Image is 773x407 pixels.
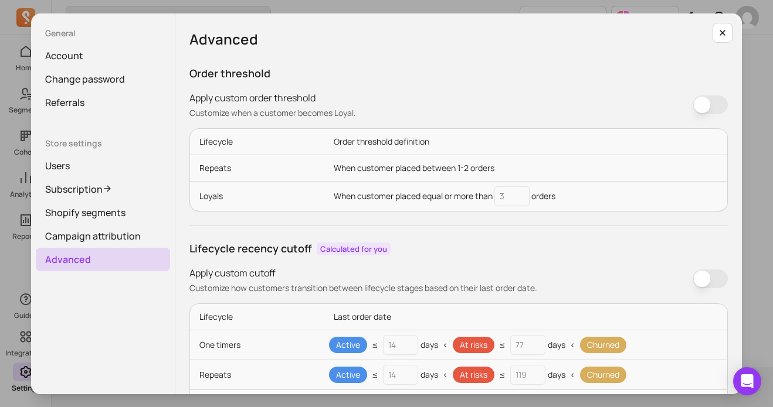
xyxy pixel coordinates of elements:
p: General [36,28,170,39]
span: Churned [580,337,626,353]
p: < [570,339,575,351]
p: days [548,339,565,351]
p: ≤ [372,369,378,381]
span: Active [329,367,367,383]
span: Churned [580,367,626,383]
a: Referrals [36,91,170,114]
p: When customer placed between 1- orders [324,155,727,181]
p: Repeats [199,369,329,381]
p: Order threshold [189,65,728,81]
span: At risks [453,337,494,353]
p: Customize when a customer becomes Loyal. [189,107,356,119]
a: Account [36,44,170,67]
p: When customer placed equal or more than orders [334,186,555,206]
p: days [421,339,438,351]
div: Open Intercom Messenger [733,367,761,395]
span: Calculated for you [317,242,391,255]
a: Shopify segments [36,201,170,224]
p: Lifecycle [190,304,324,330]
p: One timers [199,339,329,351]
p: Apply custom order threshold [189,91,356,105]
h5: Advanced [189,28,728,51]
p: Lifecycle recency cutoff [189,240,312,256]
p: Order threshold definition [324,129,727,155]
p: ≤ [499,369,506,381]
p: Customize how customers transition between lifecycle stages based on their last order date. [189,282,537,294]
p: < [443,369,448,381]
p: Apply custom cutoff [189,266,537,280]
p: Store settings [36,138,170,149]
span: 2 [464,162,469,173]
span: At risks [453,367,494,383]
p: Loyals [190,183,324,209]
p: < [570,369,575,381]
a: Campaign attribution [36,224,170,248]
p: Last order date [324,304,727,330]
p: Repeats [190,155,324,181]
p: ≤ [499,339,506,351]
p: ≤ [372,339,378,351]
a: Advanced [36,248,170,271]
p: days [548,369,565,381]
a: Subscription [36,177,170,201]
p: < [443,339,448,351]
a: Change password [36,67,170,91]
span: Active [329,337,367,353]
p: Lifecycle [190,129,324,155]
p: days [421,369,438,381]
a: Users [36,154,170,177]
